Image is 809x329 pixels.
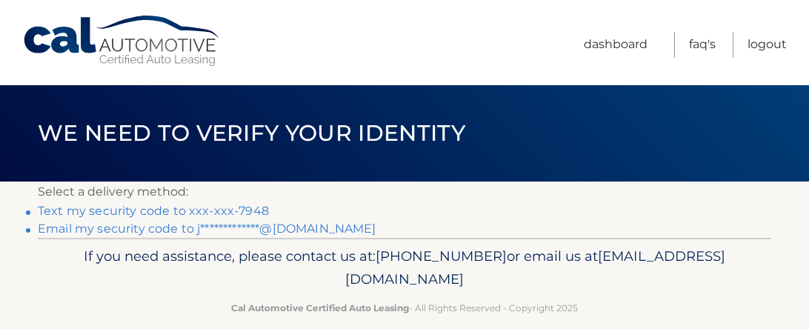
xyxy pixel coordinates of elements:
[60,300,749,316] p: - All Rights Reserved - Copyright 2025
[38,182,771,202] p: Select a delivery method:
[22,15,222,67] a: Cal Automotive
[38,119,465,147] span: We need to verify your identity
[376,247,507,265] span: [PHONE_NUMBER]
[60,245,749,292] p: If you need assistance, please contact us at: or email us at
[748,32,787,58] a: Logout
[584,32,647,58] a: Dashboard
[38,204,269,218] a: Text my security code to xxx-xxx-7948
[689,32,716,58] a: FAQ's
[231,302,409,313] strong: Cal Automotive Certified Auto Leasing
